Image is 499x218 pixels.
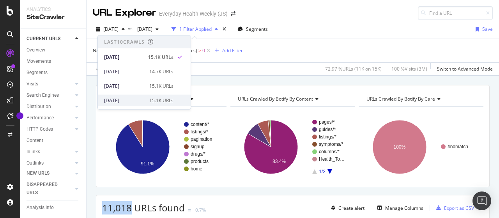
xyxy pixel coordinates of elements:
[141,161,154,167] text: 91.1%
[104,53,143,60] div: [DATE]
[191,159,209,164] text: products
[236,93,348,105] h4: URLs Crawled By Botify By content
[482,26,493,32] div: Save
[273,159,286,164] text: 83.4%
[159,10,228,18] div: Everyday Health Weekly (JS)
[149,97,173,104] div: 15.1K URLs
[191,166,202,172] text: home
[246,26,268,32] span: Segments
[202,45,205,56] span: 0
[191,129,208,135] text: listings/*
[27,148,73,156] a: Inlinks
[325,66,382,72] div: 72.97 % URLs ( 11K on 15K )
[27,148,40,156] div: Inlinks
[93,23,128,35] button: [DATE]
[319,127,336,132] text: guides/*
[27,35,60,43] div: CURRENT URLS
[27,159,73,167] a: Outlinks
[212,46,243,55] button: Add Filter
[27,57,81,66] a: Movements
[27,6,80,13] div: Analytics
[27,91,59,99] div: Search Engines
[191,122,209,127] text: content/*
[104,97,145,104] div: [DATE]
[27,204,81,212] a: Analysis Info
[27,69,81,77] a: Segments
[27,114,54,122] div: Performance
[359,113,481,181] svg: A chart.
[433,202,474,214] button: Export as CSV
[222,47,243,54] div: Add Filter
[444,205,474,211] div: Export as CSV
[134,26,152,32] span: 2025 Sep. 14th
[27,80,73,88] a: Visits
[319,169,326,174] text: 1/2
[27,181,66,197] div: DISAPPEARED URLS
[188,209,191,211] img: Equal
[179,26,212,32] div: 1 Filter Applied
[104,39,145,45] div: Last 10 Crawls
[148,53,173,60] div: 15.1K URLs
[437,66,493,72] div: Switch to Advanced Mode
[27,103,73,111] a: Distribution
[27,57,51,66] div: Movements
[385,205,423,211] div: Manage Columns
[319,149,340,154] text: columns/*
[319,119,335,125] text: pages/*
[234,23,271,35] button: Segments
[221,25,228,33] div: times
[16,112,23,119] div: Tooltip anchor
[27,136,43,145] div: Content
[374,203,423,213] button: Manage Columns
[149,82,173,89] div: 15.1K URLs
[448,144,468,149] text: #nomatch
[319,142,343,147] text: symptoms/*
[27,204,54,212] div: Analysis Info
[27,169,50,177] div: NEW URLS
[472,23,493,35] button: Save
[27,46,81,54] a: Overview
[434,63,493,75] button: Switch to Advanced Mode
[93,6,156,19] div: URL Explorer
[230,113,353,181] svg: A chart.
[191,136,212,142] text: pagination
[27,125,73,133] a: HTTP Codes
[102,201,185,214] span: 11,018 URLs found
[27,103,51,111] div: Distribution
[104,68,145,75] div: [DATE]
[319,156,345,162] text: Health_To…
[366,96,435,102] span: URLs Crawled By Botify By care
[93,63,115,75] button: Apply
[27,46,45,54] div: Overview
[391,66,427,72] div: 100 % Visits ( 3M )
[418,6,493,20] input: Find a URL
[27,136,81,145] a: Content
[328,202,365,214] button: Create alert
[134,23,162,35] button: [DATE]
[191,151,205,157] text: drugs/*
[27,13,80,22] div: SiteCrawler
[27,181,73,197] a: DISAPPEARED URLS
[231,11,235,16] div: arrow-right-arrow-left
[238,96,313,102] span: URLs Crawled By Botify By content
[472,191,491,210] div: Open Intercom Messenger
[149,68,173,75] div: 14.7K URLs
[191,144,205,149] text: signup
[27,91,73,99] a: Search Engines
[27,69,48,77] div: Segments
[93,47,197,54] span: No. of Visits from All Organic Sources (Analytics)
[27,114,73,122] a: Performance
[103,26,119,32] span: 2025 Sep. 21st
[27,169,73,177] a: NEW URLS
[27,80,38,88] div: Visits
[27,159,44,167] div: Outlinks
[27,125,53,133] div: HTTP Codes
[338,205,365,211] div: Create alert
[27,35,73,43] a: CURRENT URLS
[102,113,225,181] svg: A chart.
[319,134,336,140] text: listings/*
[168,23,221,35] button: 1 Filter Applied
